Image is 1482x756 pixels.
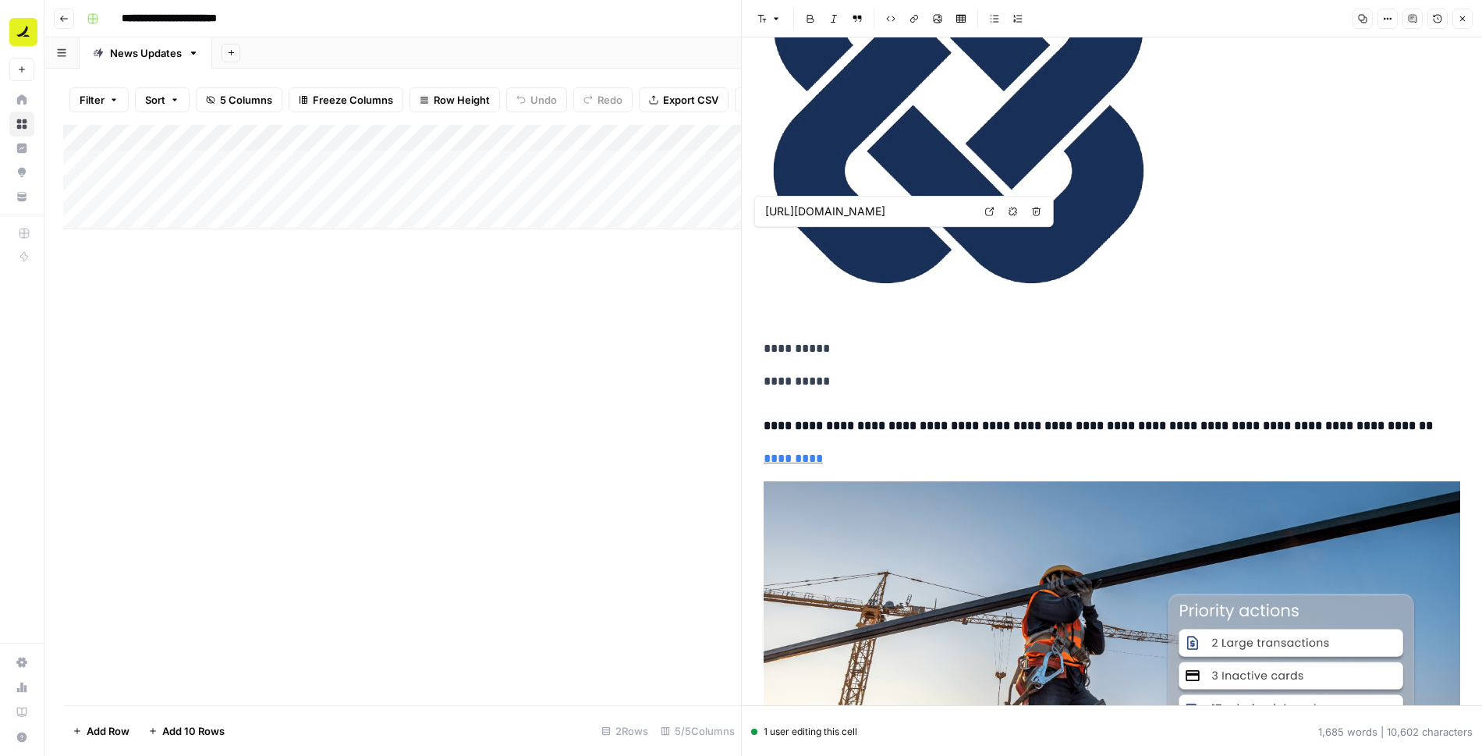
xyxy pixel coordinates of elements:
[9,136,34,161] a: Insights
[9,184,34,209] a: Your Data
[409,87,500,112] button: Row Height
[9,87,34,112] a: Home
[597,92,622,108] span: Redo
[9,675,34,700] a: Usage
[313,92,393,108] span: Freeze Columns
[654,719,741,744] div: 5/5 Columns
[110,45,182,61] div: News Updates
[573,87,633,112] button: Redo
[9,700,34,725] a: Learning Hub
[595,719,654,744] div: 2 Rows
[434,92,490,108] span: Row Height
[139,719,234,744] button: Add 10 Rows
[663,92,718,108] span: Export CSV
[87,723,129,739] span: Add Row
[9,18,37,46] img: Ramp Logo
[220,92,272,108] span: 5 Columns
[196,87,282,112] button: 5 Columns
[63,719,139,744] button: Add Row
[530,92,557,108] span: Undo
[145,92,165,108] span: Sort
[80,92,105,108] span: Filter
[9,112,34,137] a: Browse
[751,725,857,739] div: 1 user editing this cell
[9,725,34,750] button: Help + Support
[639,87,729,112] button: Export CSV
[162,723,225,739] span: Add 10 Rows
[1318,724,1473,740] div: 1,685 words | 10,602 characters
[289,87,403,112] button: Freeze Columns
[9,160,34,185] a: Opportunities
[506,87,567,112] button: Undo
[80,37,212,69] a: News Updates
[135,87,190,112] button: Sort
[69,87,129,112] button: Filter
[9,650,34,675] a: Settings
[9,12,34,51] button: Workspace: Ramp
